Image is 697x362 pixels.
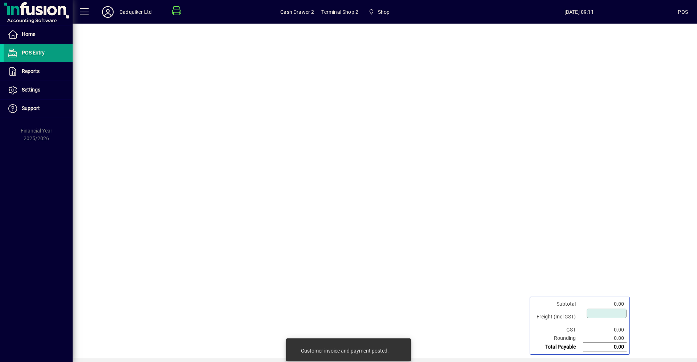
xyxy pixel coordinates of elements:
a: Settings [4,81,73,99]
span: Cash Drawer 2 [280,6,314,18]
span: Settings [22,87,40,93]
td: Total Payable [533,343,583,351]
div: Customer invoice and payment posted. [301,347,389,354]
a: Home [4,25,73,44]
span: Shop [378,6,390,18]
td: Subtotal [533,300,583,308]
td: 0.00 [583,300,627,308]
td: Freight (Incl GST) [533,308,583,326]
button: Profile [96,5,119,19]
td: GST [533,326,583,334]
td: 0.00 [583,326,627,334]
span: Shop [366,5,392,19]
span: POS Entry [22,50,45,56]
td: 0.00 [583,334,627,343]
div: POS [678,6,688,18]
span: [DATE] 09:11 [480,6,678,18]
span: Reports [22,68,40,74]
span: Terminal Shop 2 [321,6,358,18]
a: Support [4,99,73,118]
span: Support [22,105,40,111]
span: Home [22,31,35,37]
div: Cadquiker Ltd [119,6,152,18]
a: Reports [4,62,73,81]
td: 0.00 [583,343,627,351]
td: Rounding [533,334,583,343]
